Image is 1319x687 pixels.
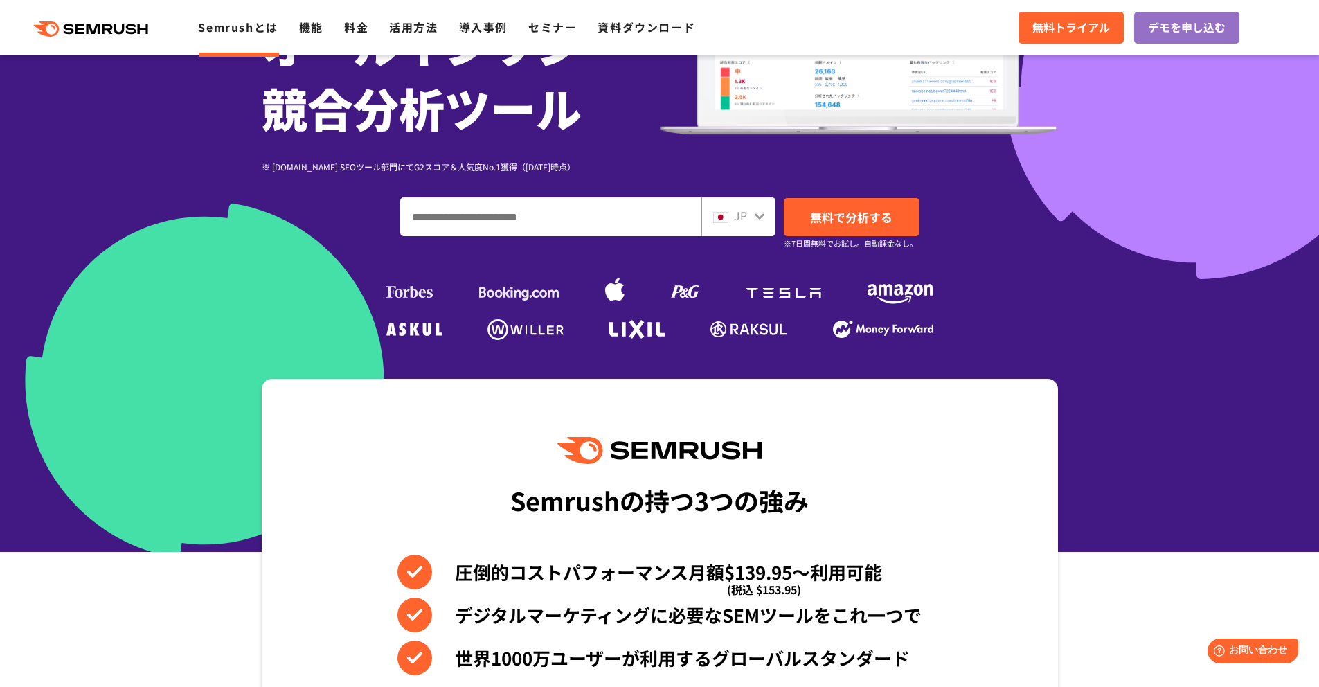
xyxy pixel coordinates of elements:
[459,19,508,35] a: 導入事例
[1032,19,1110,37] span: 無料トライアル
[528,19,577,35] a: セミナー
[1148,19,1226,37] span: デモを申し込む
[784,198,919,236] a: 無料で分析する
[401,198,701,235] input: ドメイン、キーワードまたはURLを入力してください
[510,474,809,526] div: Semrushの持つ3つの強み
[557,437,761,464] img: Semrush
[397,641,922,675] li: 世界1000万ユーザーが利用するグローバルスタンダード
[397,555,922,589] li: 圧倒的コストパフォーマンス月額$139.95〜利用可能
[344,19,368,35] a: 料金
[198,19,278,35] a: Semrushとは
[598,19,695,35] a: 資料ダウンロード
[1134,12,1239,44] a: デモを申し込む
[389,19,438,35] a: 活用方法
[727,572,801,607] span: (税込 $153.95)
[1196,633,1304,672] iframe: Help widget launcher
[299,19,323,35] a: 機能
[262,12,660,139] h1: オールインワン 競合分析ツール
[734,207,747,224] span: JP
[810,208,892,226] span: 無料で分析する
[397,598,922,632] li: デジタルマーケティングに必要なSEMツールをこれ一つで
[262,160,660,173] div: ※ [DOMAIN_NAME] SEOツール部門にてG2スコア＆人気度No.1獲得（[DATE]時点）
[784,237,917,250] small: ※7日間無料でお試し。自動課金なし。
[1019,12,1124,44] a: 無料トライアル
